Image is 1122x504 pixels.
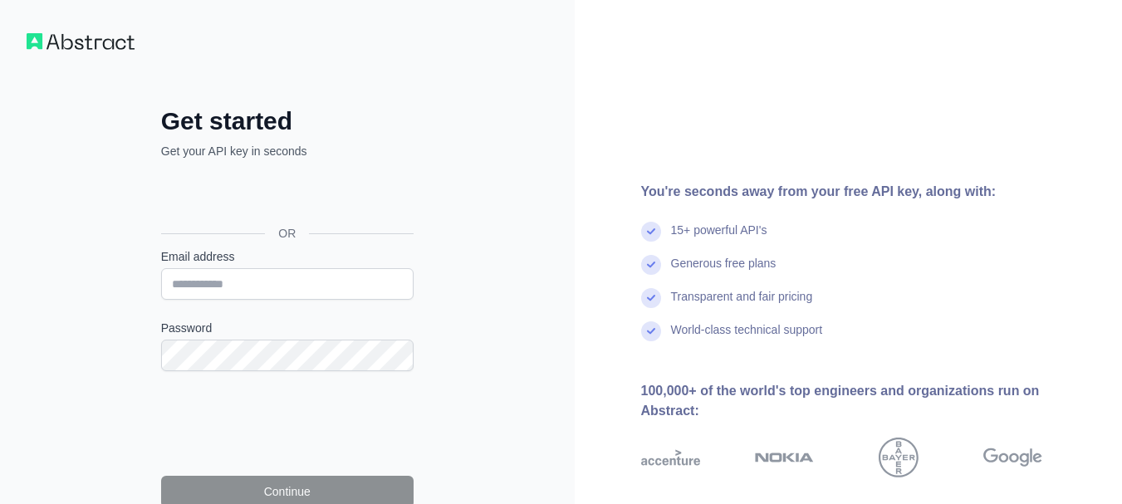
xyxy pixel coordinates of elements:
label: Password [161,320,414,336]
div: You're seconds away from your free API key, along with: [641,182,1096,202]
p: Get your API key in seconds [161,143,414,159]
img: bayer [879,438,919,477]
div: 100,000+ of the world's top engineers and organizations run on Abstract: [641,381,1096,421]
label: Email address [161,248,414,265]
div: World-class technical support [671,321,823,355]
img: nokia [755,438,814,477]
img: check mark [641,321,661,341]
iframe: Sign in with Google Button [153,178,419,214]
img: accenture [641,438,700,477]
div: 15+ powerful API's [671,222,767,255]
img: check mark [641,288,661,308]
img: Workflow [27,33,135,50]
iframe: reCAPTCHA [161,391,414,456]
span: OR [265,225,309,242]
img: google [983,438,1042,477]
img: check mark [641,255,661,275]
div: Generous free plans [671,255,777,288]
div: Transparent and fair pricing [671,288,813,321]
h2: Get started [161,106,414,136]
img: check mark [641,222,661,242]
